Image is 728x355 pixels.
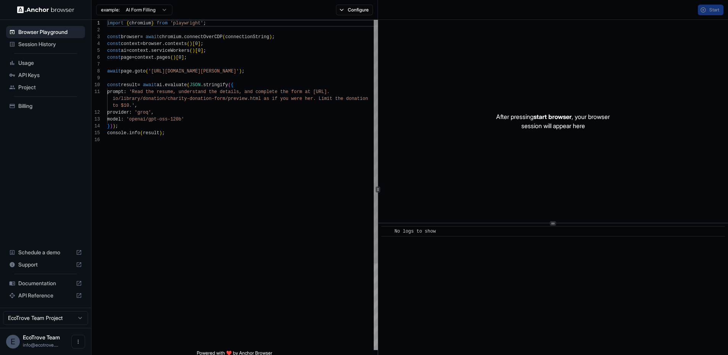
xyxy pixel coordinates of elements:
div: 5 [92,47,100,54]
span: , [135,103,137,108]
span: ai [121,48,126,53]
span: info@ecotrove.com [23,342,58,348]
span: info [129,130,140,136]
span: io/library/donation/charity-donation-form/preview. [112,96,250,101]
span: const [107,55,121,60]
button: Open menu [71,335,85,349]
span: context [129,48,148,53]
div: 1 [92,20,100,27]
span: page [121,55,132,60]
span: 'openai/gpt-oss-120b' [126,117,184,122]
div: API Reference [6,289,85,302]
div: Browser Playground [6,26,85,38]
span: API Keys [18,71,82,79]
span: browser [121,34,140,40]
span: : [124,89,126,95]
span: Documentation [18,280,73,287]
span: No logs to show [395,229,436,234]
span: [ [195,48,198,53]
span: await [143,82,157,88]
span: API Reference [18,292,73,299]
span: prompt [107,89,124,95]
span: goto [135,69,146,74]
span: ) [173,55,176,60]
span: 0 [198,48,201,53]
span: provider [107,110,129,115]
span: '[URL][DOMAIN_NAME][PERSON_NAME]' [148,69,239,74]
span: example: [101,7,120,13]
span: stringify [203,82,228,88]
span: 'Read the resume, understand the details, and comp [129,89,267,95]
span: = [137,82,140,88]
span: page [121,69,132,74]
span: . [162,82,165,88]
span: console [107,130,126,136]
span: . [154,55,156,60]
span: ( [190,48,192,53]
span: . [201,82,203,88]
span: ) [110,124,112,129]
span: const [107,34,121,40]
span: [ [192,41,195,47]
span: pages [157,55,170,60]
div: 11 [92,88,100,95]
span: connectionString [225,34,269,40]
span: ] [181,55,184,60]
span: . [148,48,151,53]
span: ) [112,124,115,129]
div: 12 [92,109,100,116]
span: await [107,69,121,74]
span: ( [187,41,190,47]
span: ; [242,69,244,74]
span: ] [198,41,201,47]
span: const [107,41,121,47]
span: 'groq' [135,110,151,115]
span: chromium [129,21,151,26]
span: browser [143,41,162,47]
span: = [126,48,129,53]
span: contexts [165,41,187,47]
span: EcoTrove Team [23,334,60,341]
span: evaluate [165,82,187,88]
span: Project [18,84,82,91]
div: 8 [92,68,100,75]
span: 0 [195,41,198,47]
span: = [140,41,143,47]
span: : [121,117,124,122]
span: ; [203,21,206,26]
span: [ [176,55,178,60]
span: ; [184,55,187,60]
span: const [107,48,121,53]
div: API Keys [6,69,85,81]
div: 6 [92,54,100,61]
span: Browser Playground [18,28,82,36]
div: Documentation [6,277,85,289]
div: 2 [92,27,100,34]
span: ( [228,82,231,88]
span: 'playwright' [170,21,203,26]
span: Support [18,261,73,268]
span: ) [239,69,242,74]
span: . [132,69,135,74]
span: Schedule a demo [18,249,73,256]
span: ; [203,48,206,53]
span: = [140,34,143,40]
span: ( [140,130,143,136]
span: chromium [159,34,182,40]
span: context [135,55,154,60]
span: ) [190,41,192,47]
span: ( [170,55,173,60]
div: E [6,335,20,349]
div: Session History [6,38,85,50]
div: 7 [92,61,100,68]
div: Usage [6,57,85,69]
div: 4 [92,40,100,47]
span: lete the form at [URL]. [267,89,330,95]
span: : [129,110,132,115]
span: start browser [534,113,572,120]
span: result [143,130,159,136]
span: } [151,21,154,26]
span: . [126,130,129,136]
span: ; [201,41,203,47]
span: Usage [18,59,82,67]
